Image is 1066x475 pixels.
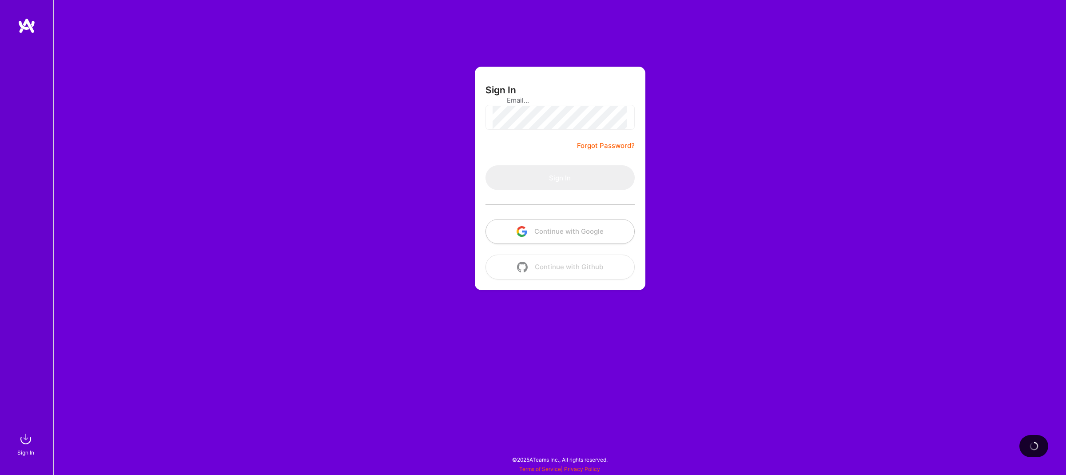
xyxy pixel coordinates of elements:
[485,84,516,96] h3: Sign In
[519,466,561,472] a: Terms of Service
[485,165,635,190] button: Sign In
[18,18,36,34] img: logo
[17,448,34,457] div: Sign In
[517,226,527,237] img: icon
[53,448,1066,471] div: © 2025 ATeams Inc., All rights reserved.
[485,255,635,279] button: Continue with Github
[517,262,528,272] img: icon
[519,466,600,472] span: |
[1028,440,1039,451] img: loading
[485,219,635,244] button: Continue with Google
[507,89,613,112] input: Email...
[19,430,35,457] a: sign inSign In
[564,466,600,472] a: Privacy Policy
[577,140,635,151] a: Forgot Password?
[17,430,35,448] img: sign in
